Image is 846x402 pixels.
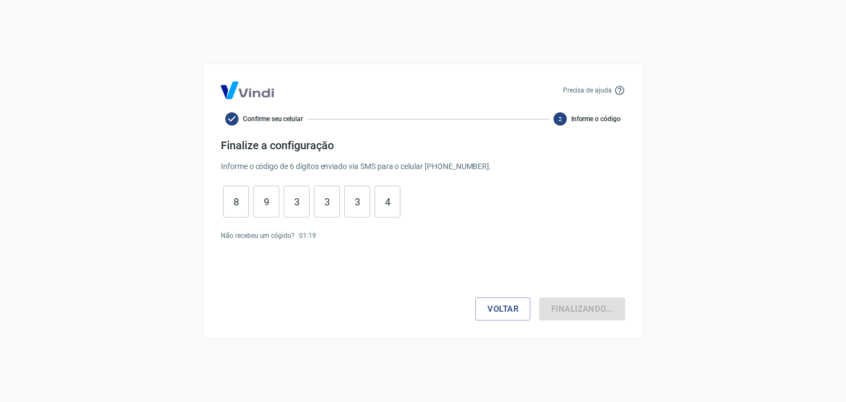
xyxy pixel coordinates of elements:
p: 01 : 19 [299,231,316,241]
p: Informe o código de 6 dígitos enviado via SMS para o celular [PHONE_NUMBER] . [221,161,625,172]
span: Confirme seu celular [243,114,303,124]
h4: Finalize a configuração [221,139,625,152]
p: Não recebeu um cógido? [221,231,295,241]
button: Voltar [475,297,530,320]
span: Informe o código [571,114,621,124]
img: Logo Vind [221,82,274,99]
text: 2 [558,116,562,123]
p: Precisa de ajuda [563,85,612,95]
